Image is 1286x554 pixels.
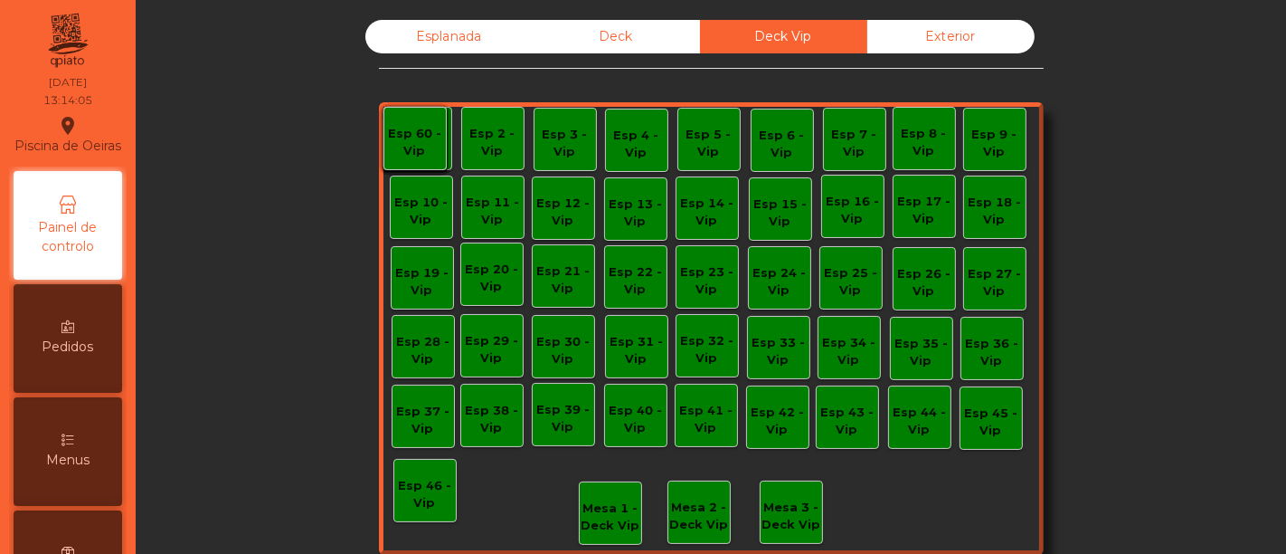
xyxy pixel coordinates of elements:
span: Painel de controlo [18,218,118,256]
div: Esp 12 - Vip [533,195,594,230]
div: Piscina de Oeiras [14,112,121,158]
div: Esp 37 - Vip [392,403,454,438]
div: Esp 9 - Vip [964,126,1026,161]
div: Esp 13 - Vip [605,196,667,231]
div: Esp 30 - Vip [533,333,594,368]
div: Esp 28 - Vip [392,333,454,368]
div: Esp 16 - Vip [822,193,884,228]
div: Esp 26 - Vip [894,265,955,301]
div: Esp 22 - Vip [605,263,667,299]
div: Esp 40 - Vip [605,402,667,437]
div: Esp 32 - Vip [676,332,738,368]
div: Esp 15 - Vip [750,196,811,231]
div: Esp 4 - Vip [606,127,667,162]
i: location_on [57,115,79,137]
div: Esplanada [365,20,533,53]
i: done [403,106,425,128]
span: Pedidos [43,338,94,357]
div: Esp 7 - Vip [824,126,885,161]
div: Mesa 3 - Deck Vip [761,499,822,534]
div: Esp 2 - Vip [462,125,524,160]
span: Menus [46,451,90,470]
div: [DATE] [49,74,87,91]
div: Esp 60 - Vip [384,125,446,160]
div: Esp 34 - Vip [818,334,880,369]
div: Esp 41 - Vip [676,402,737,437]
div: Esp 10 - Vip [391,194,452,229]
div: Exterior [867,20,1035,53]
div: Esp 42 - Vip [747,404,808,439]
i: monetization_on [382,106,403,128]
div: Esp 8 - Vip [894,125,955,160]
div: Esp 31 - Vip [606,333,667,368]
div: Deck [533,20,700,53]
div: Esp 27 - Vip [964,265,1026,301]
div: Esp 24 - Vip [749,264,810,300]
div: Esp 38 - Vip [461,402,523,437]
div: Esp 3 - Vip [534,126,596,161]
div: Esp 23 - Vip [676,263,738,299]
div: Esp 17 - Vip [894,193,955,228]
div: Esp 6 - Vip [752,127,813,162]
div: Mesa 1 - Deck Vip [580,500,641,535]
div: Esp 25 - Vip [820,264,882,300]
div: Esp 5 - Vip [678,126,740,161]
div: Mesa 2 - Deck Vip [668,499,730,534]
div: Esp 35 - Vip [891,335,952,370]
div: Esp 46 - Vip [394,477,456,512]
div: Esp 20 - Vip [461,261,523,296]
div: Esp 36 - Vip [961,335,1023,370]
div: Esp 45 - Vip [960,405,1022,440]
img: qpiato [45,9,90,72]
div: Esp 43 - Vip [817,404,878,439]
div: Esp 14 - Vip [676,195,738,230]
div: Esp 29 - Vip [461,332,523,368]
div: Deck Vip [700,20,867,53]
div: Esp 19 - Vip [392,264,453,300]
div: Esp 44 - Vip [889,404,950,439]
div: Esp 21 - Vip [533,263,594,298]
div: Esp 39 - Vip [533,401,594,436]
div: Esp 11 - Vip [462,194,524,229]
div: Esp 18 - Vip [964,194,1026,229]
div: 13:14:05 [43,92,92,109]
div: Esp 33 - Vip [748,334,809,369]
